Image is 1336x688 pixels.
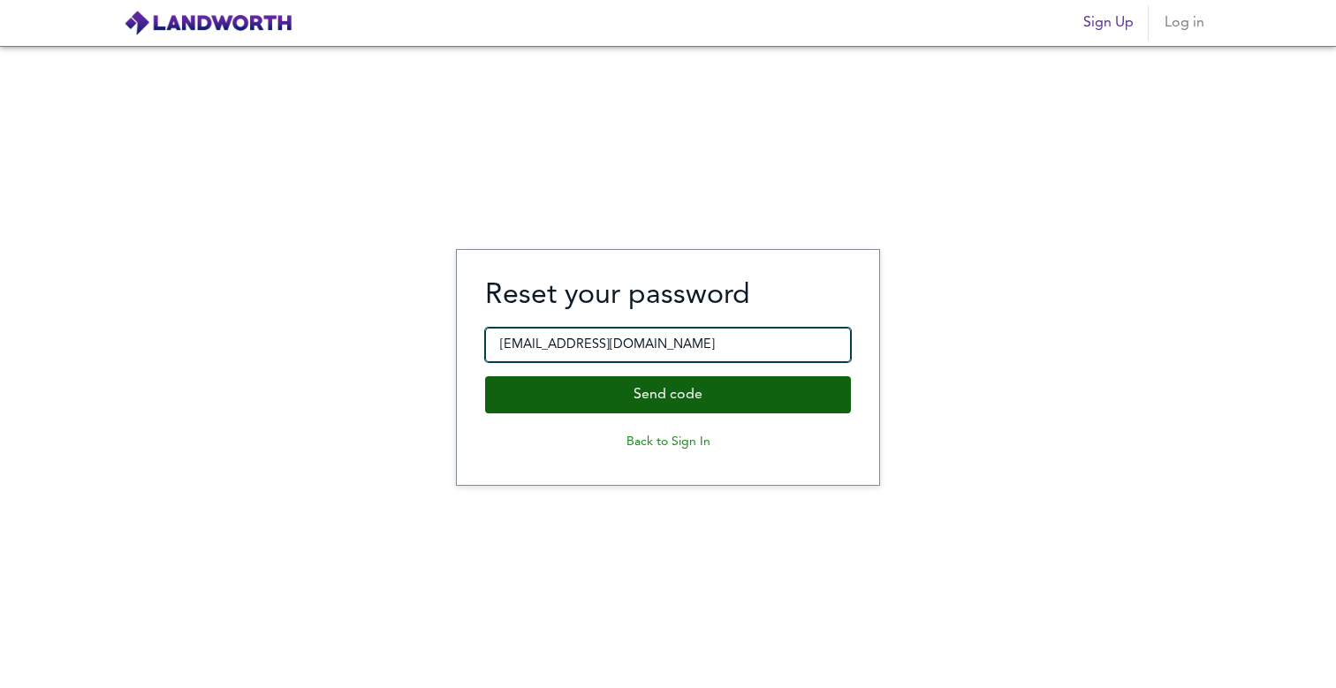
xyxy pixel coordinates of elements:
[124,10,292,36] img: logo
[1083,11,1134,35] span: Sign Up
[485,427,851,457] button: Back to Sign In
[485,328,851,363] input: Enter your email
[1163,11,1205,35] span: Log in
[1156,5,1212,41] button: Log in
[485,278,851,314] h3: Reset your password
[1076,5,1141,41] button: Sign Up
[485,376,851,413] button: Send code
